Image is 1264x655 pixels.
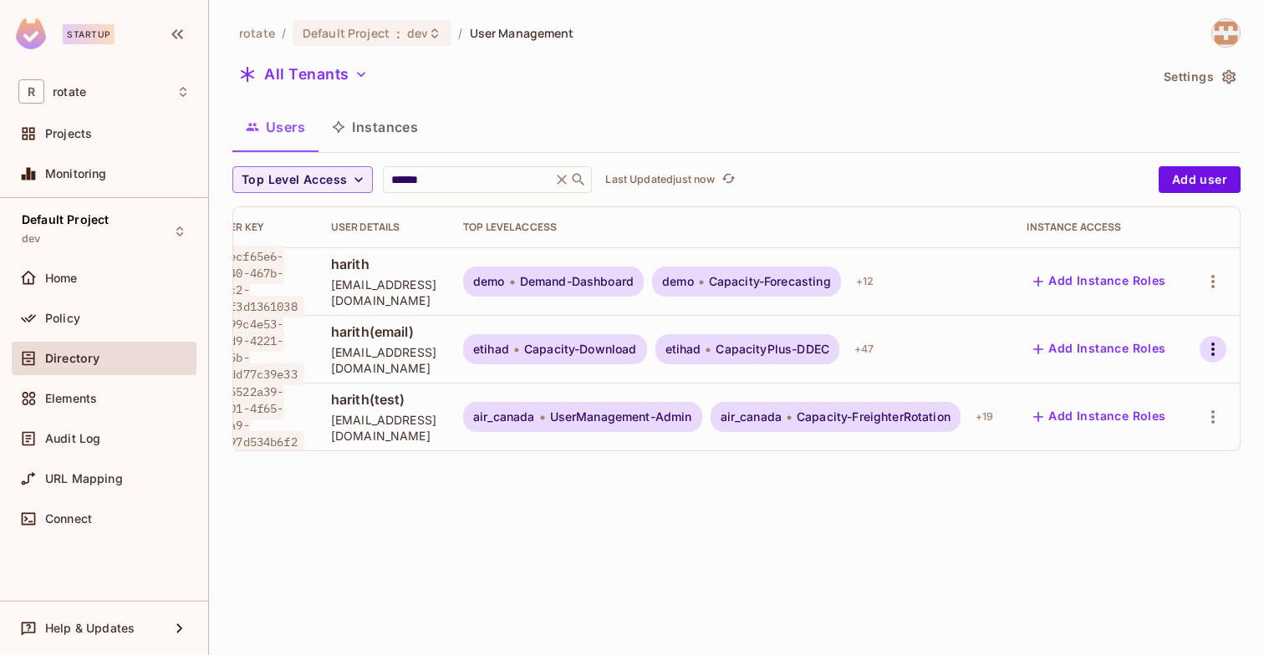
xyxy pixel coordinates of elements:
[849,268,880,295] div: + 12
[242,170,347,190] span: Top Level Access
[319,106,431,148] button: Instances
[1159,166,1241,193] button: Add user
[282,25,286,41] li: /
[1027,336,1172,363] button: Add Instance Roles
[470,25,574,41] span: User Management
[216,221,304,234] div: User Key
[721,410,782,424] span: air_canada
[45,512,92,526] span: Connect
[407,25,428,41] span: dev
[45,127,92,140] span: Projects
[53,85,86,99] span: Workspace: rotate
[709,275,831,288] span: Capacity-Forecasting
[45,352,99,365] span: Directory
[16,18,46,49] img: SReyMgAAAABJRU5ErkJggg==
[45,392,97,405] span: Elements
[1027,268,1172,295] button: Add Instance Roles
[550,410,692,424] span: UserManagement-Admin
[45,167,107,180] span: Monitoring
[216,313,304,385] span: 899c4e53-04d9-4221-aa5b-54dd77c39e33
[45,432,100,445] span: Audit Log
[216,246,304,317] span: 2ecf65e6-2440-467b-8ec2-e5f3d1361038
[303,25,390,41] span: Default Project
[232,106,319,148] button: Users
[63,24,115,44] div: Startup
[331,221,436,234] div: User Details
[331,390,436,409] span: harith(test)
[45,312,80,325] span: Policy
[524,343,637,356] span: Capacity-Download
[18,79,44,104] span: R
[718,170,738,190] button: refresh
[331,344,436,376] span: [EMAIL_ADDRESS][DOMAIN_NAME]
[331,255,436,273] span: harith
[22,213,109,226] span: Default Project
[216,381,304,453] span: 05522a39-7701-4f65-aaa9-5c97d534b6f2
[232,61,375,88] button: All Tenants
[45,472,123,485] span: URL Mapping
[473,275,505,288] span: demo
[969,404,1000,430] div: + 19
[1027,404,1172,430] button: Add Instance Roles
[232,166,373,193] button: Top Level Access
[662,275,694,288] span: demo
[1157,63,1241,90] button: Settings
[463,221,1000,234] div: Top Level Access
[605,173,715,186] p: Last Updated just now
[473,410,535,424] span: air_canada
[520,275,634,288] span: Demand-Dashboard
[721,171,736,188] span: refresh
[797,410,951,424] span: Capacity-FreighterRotation
[848,336,880,363] div: + 47
[665,343,701,356] span: etihad
[22,232,40,246] span: dev
[45,272,78,285] span: Home
[716,343,829,356] span: CapacityPlus-DDEC
[1027,221,1172,234] div: Instance Access
[473,343,509,356] span: etihad
[45,622,135,635] span: Help & Updates
[715,170,738,190] span: Click to refresh data
[458,25,462,41] li: /
[331,412,436,444] span: [EMAIL_ADDRESS][DOMAIN_NAME]
[395,27,401,40] span: :
[331,322,436,341] span: harith(email)
[331,277,436,308] span: [EMAIL_ADDRESS][DOMAIN_NAME]
[1212,19,1240,47] img: harith@letsrotate.com
[239,25,275,41] span: the active workspace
